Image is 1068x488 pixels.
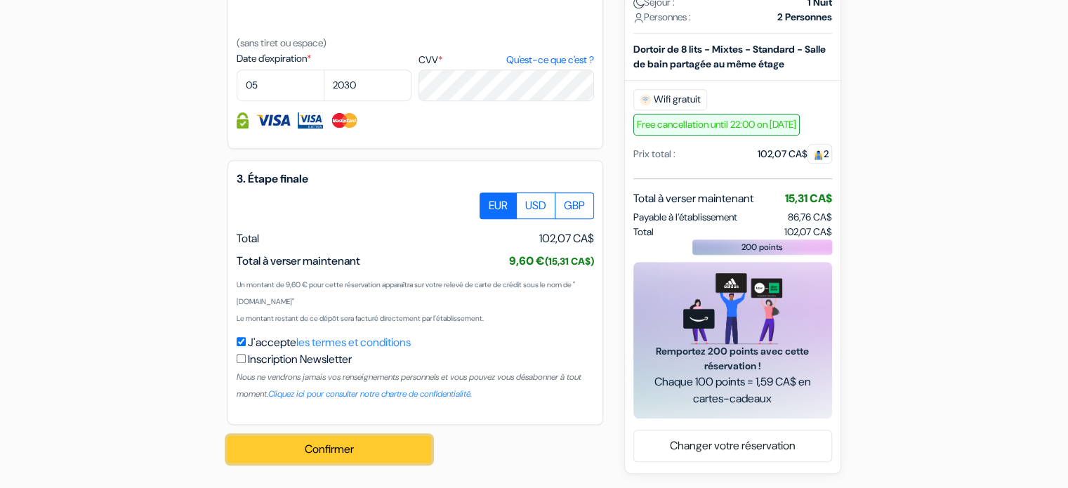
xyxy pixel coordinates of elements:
[758,147,832,161] div: 102,07 CA$
[480,192,517,219] label: EUR
[633,43,826,70] b: Dortoir de 8 lits - Mixtes - Standard - Salle de bain partagée au même étage
[506,53,593,67] a: Qu'est-ce que c'est ?
[633,114,800,136] span: Free cancellation until 22:00 on [DATE]
[807,144,832,164] span: 2
[237,253,360,268] span: Total à verser maintenant
[633,89,707,110] span: Wifi gratuit
[237,231,259,246] span: Total
[330,112,359,128] img: Master Card
[298,112,323,128] img: Visa Electron
[555,192,594,219] label: GBP
[418,53,593,67] label: CVV
[633,190,753,207] span: Total à verser maintenant
[633,147,675,161] div: Prix total :
[509,253,594,268] span: 9,60 €
[248,334,411,351] label: J'accepte
[237,371,581,400] small: Nous ne vendrons jamais vos renseignements personnels et vous pouvez vous désabonner à tout moment.
[633,10,691,25] span: Personnes :
[237,51,411,66] label: Date d'expiration
[777,10,832,25] strong: 2 Personnes
[785,191,832,206] span: 15,31 CA$
[813,150,824,160] img: guest.svg
[683,273,782,344] img: gift_card_hero_new.png
[640,94,651,105] img: free_wifi.svg
[516,192,555,219] label: USD
[237,112,249,128] img: Information de carte de crédit entièrement encryptée et sécurisée
[633,225,654,239] span: Total
[784,225,832,239] span: 102,07 CA$
[237,37,327,49] small: (sans tiret ou espace)
[633,13,644,23] img: user_icon.svg
[650,344,815,374] span: Remportez 200 points avec cette réservation !
[650,374,815,407] span: Chaque 100 points = 1,59 CA$ en cartes-cadeaux
[228,436,431,463] button: Confirmer
[480,192,594,219] div: Basic radio toggle button group
[741,241,783,253] span: 200 points
[539,230,594,247] span: 102,07 CA$
[634,433,831,459] a: Changer votre réservation
[788,211,832,223] span: 86,76 CA$
[545,255,594,268] small: (15,31 CA$)
[248,351,352,368] label: Inscription Newsletter
[256,112,291,128] img: Visa
[237,280,575,306] small: Un montant de 9,60 € pour cette réservation apparaîtra sur votre relevé de carte de crédit sous l...
[296,335,411,350] a: les termes et conditions
[633,210,737,225] span: Payable à l’établissement
[268,388,472,400] a: Cliquez ici pour consulter notre chartre de confidentialité.
[237,172,594,185] h5: 3. Étape finale
[237,314,484,323] small: Le montant restant de ce dépôt sera facturé directement par l'établissement.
